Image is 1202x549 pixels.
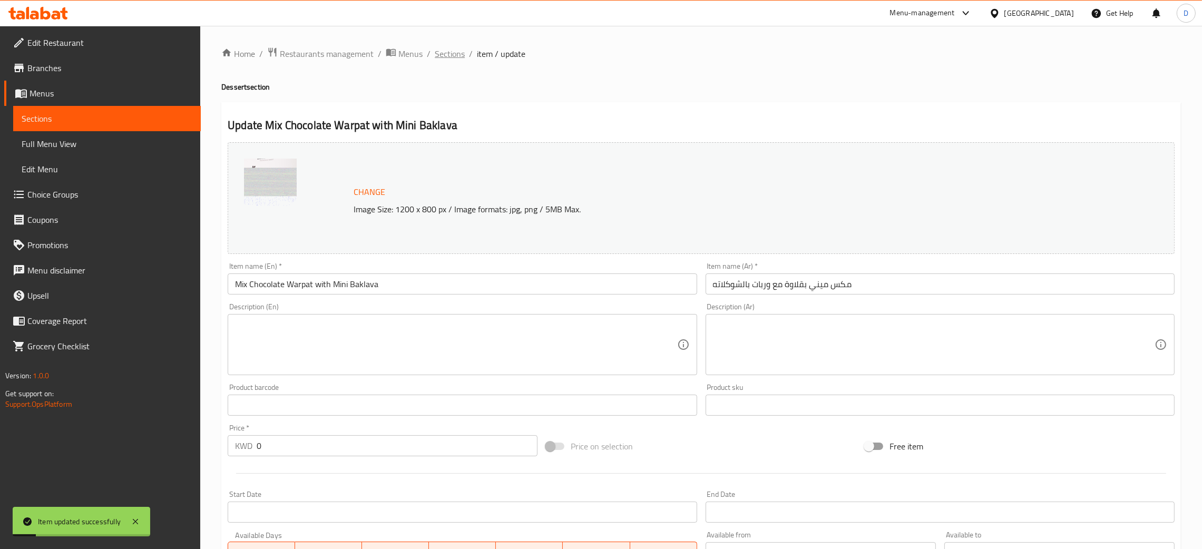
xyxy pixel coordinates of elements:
img: PHOTO20251013120318638959430861561419.jpg [244,159,297,211]
a: Upsell [4,283,201,308]
p: KWD [235,439,252,452]
a: Coverage Report [4,308,201,334]
h4: Dessert section [221,82,1181,92]
a: Coupons [4,207,201,232]
span: Price on selection [571,440,633,453]
span: Branches [27,62,192,74]
a: Grocery Checklist [4,334,201,359]
a: Menus [386,47,423,61]
span: Upsell [27,289,192,302]
a: Menu disclaimer [4,258,201,283]
div: Menu-management [890,7,955,19]
a: Branches [4,55,201,81]
div: Item updated successfully [38,516,121,527]
span: Menus [398,47,423,60]
span: D [1184,7,1188,19]
input: Enter name En [228,273,697,295]
a: Edit Restaurant [4,30,201,55]
a: Choice Groups [4,182,201,207]
a: Promotions [4,232,201,258]
span: Coupons [27,213,192,226]
span: item / update [477,47,525,60]
input: Please enter price [257,435,538,456]
input: Enter name Ar [706,273,1175,295]
span: Full Menu View [22,138,192,150]
a: Sections [435,47,465,60]
span: Promotions [27,239,192,251]
div: [GEOGRAPHIC_DATA] [1004,7,1074,19]
a: Edit Menu [13,156,201,182]
span: 1.0.0 [33,369,49,383]
span: Menus [30,87,192,100]
h2: Update Mix Chocolate Warpat with Mini Baklava [228,117,1175,133]
li: / [469,47,473,60]
li: / [259,47,263,60]
a: Support.OpsPlatform [5,397,72,411]
span: Choice Groups [27,188,192,201]
li: / [378,47,382,60]
input: Please enter product sku [706,395,1175,416]
span: Restaurants management [280,47,374,60]
a: Home [221,47,255,60]
span: Coverage Report [27,315,192,327]
span: Sections [22,112,192,125]
li: / [427,47,431,60]
span: Change [354,184,385,200]
span: Menu disclaimer [27,264,192,277]
p: Image Size: 1200 x 800 px / Image formats: jpg, png / 5MB Max. [349,203,1035,215]
a: Sections [13,106,201,131]
span: Free item [890,440,923,453]
span: Edit Menu [22,163,192,175]
span: Grocery Checklist [27,340,192,352]
span: Get support on: [5,387,54,400]
a: Full Menu View [13,131,201,156]
input: Please enter product barcode [228,395,697,416]
a: Restaurants management [267,47,374,61]
span: Version: [5,369,31,383]
nav: breadcrumb [221,47,1181,61]
a: Menus [4,81,201,106]
span: Edit Restaurant [27,36,192,49]
button: Change [349,181,389,203]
